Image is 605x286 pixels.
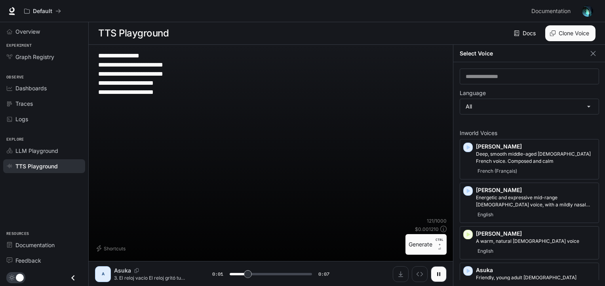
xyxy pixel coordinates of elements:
[582,6,593,17] img: User avatar
[3,144,85,158] a: LLM Playground
[3,159,85,173] a: TTS Playground
[15,84,47,92] span: Dashboards
[476,230,595,238] p: [PERSON_NAME]
[412,266,428,282] button: Inspect
[212,270,223,278] span: 0:01
[405,234,447,255] button: GenerateCTRL +⏎
[476,246,495,256] span: English
[318,270,329,278] span: 0:07
[3,25,85,38] a: Overview
[476,186,595,194] p: [PERSON_NAME]
[3,97,85,111] a: Traces
[476,238,595,245] p: A warm, natural female voice
[98,25,169,41] h1: TTS Playground
[15,99,33,108] span: Traces
[436,237,443,252] p: ⏎
[3,254,85,267] a: Feedback
[3,50,85,64] a: Graph Registry
[3,112,85,126] a: Logs
[21,3,65,19] button: All workspaces
[460,99,599,114] div: All
[460,130,599,136] p: Inworld Voices
[131,268,142,273] button: Copy Voice ID
[114,275,193,281] p: 3. El reloj vacío El reloj gritó tu ausencia, la almohada guardó tu olor, pero el [PERSON_NAME] c...
[114,267,131,275] p: Asuka
[3,81,85,95] a: Dashboards
[460,90,486,96] p: Language
[64,270,82,286] button: Close drawer
[476,166,519,176] span: French (Français)
[15,256,41,265] span: Feedback
[476,143,595,151] p: [PERSON_NAME]
[33,8,52,15] p: Default
[15,115,28,123] span: Logs
[512,25,539,41] a: Docs
[476,210,495,219] span: English
[580,3,595,19] button: User avatar
[97,268,109,280] div: A
[16,273,24,282] span: Dark mode toggle
[15,27,40,36] span: Overview
[15,241,55,249] span: Documentation
[3,238,85,252] a: Documentation
[476,151,595,165] p: Deep, smooth middle-aged male French voice. Composed and calm
[95,242,129,255] button: Shortcuts
[528,3,576,19] a: Documentation
[415,226,439,233] p: $ 0.001210
[427,217,447,224] p: 121 / 1000
[15,162,58,170] span: TTS Playground
[545,25,595,41] button: Clone Voice
[476,194,595,208] p: Energetic and expressive mid-range male voice, with a mildly nasal quality
[393,266,409,282] button: Download audio
[15,147,58,155] span: LLM Playground
[436,237,443,247] p: CTRL +
[531,6,571,16] span: Documentation
[15,53,54,61] span: Graph Registry
[476,266,595,274] p: Asuka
